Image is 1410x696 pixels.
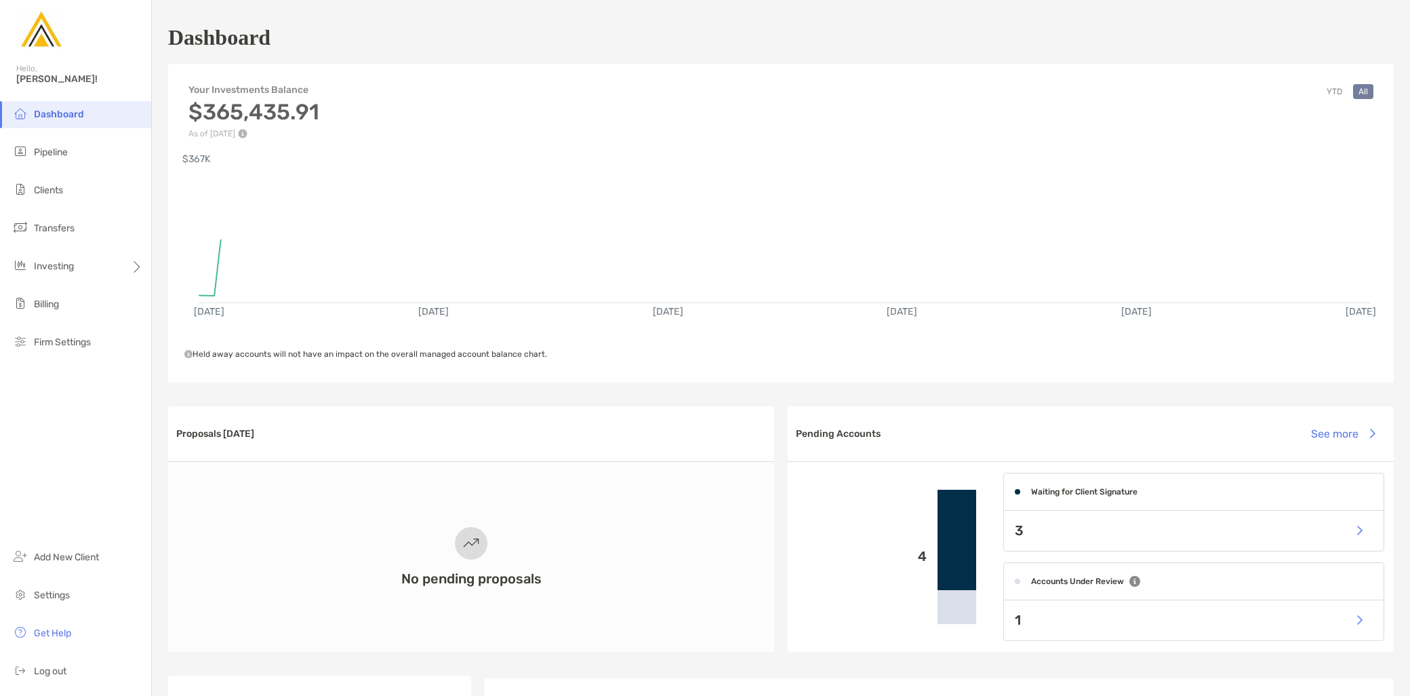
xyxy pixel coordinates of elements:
[1346,306,1376,317] text: [DATE]
[34,336,91,348] span: Firm Settings
[1353,84,1373,99] button: All
[34,223,75,234] span: Transfers
[12,295,28,311] img: billing icon
[188,84,319,96] h4: Your Investments Balance
[188,129,319,138] p: As of [DATE]
[12,662,28,678] img: logout icon
[12,586,28,602] img: settings icon
[12,333,28,349] img: firm-settings icon
[12,219,28,235] img: transfers icon
[12,143,28,159] img: pipeline icon
[34,627,71,639] span: Get Help
[1031,577,1124,586] h4: Accounts Under Review
[34,589,70,601] span: Settings
[16,73,143,85] span: [PERSON_NAME]!
[188,99,319,125] h3: $365,435.91
[12,105,28,121] img: dashboard icon
[12,624,28,640] img: get-help icon
[1300,419,1386,448] button: See more
[34,109,84,120] span: Dashboard
[168,25,270,50] h1: Dashboard
[12,257,28,273] img: investing icon
[12,548,28,564] img: add_new_client icon
[1121,306,1152,317] text: [DATE]
[1015,522,1024,539] p: 3
[418,306,449,317] text: [DATE]
[34,552,99,563] span: Add New Client
[184,349,547,359] span: Held away accounts will not have an impact on the overall managed account balance chart.
[34,185,63,196] span: Clients
[1015,612,1021,629] p: 1
[1321,84,1348,99] button: YTD
[34,260,74,272] span: Investing
[194,306,224,317] text: [DATE]
[34,665,66,677] span: Log out
[887,306,917,317] text: [DATE]
[12,181,28,197] img: clients icon
[1031,487,1137,497] h4: Waiting for Client Signature
[16,5,65,54] img: Zoe Logo
[34,147,68,158] span: Pipeline
[176,428,254,440] h3: Proposals [DATE]
[799,548,927,565] p: 4
[401,571,542,587] h3: No pending proposals
[182,153,211,165] text: $367K
[34,298,59,310] span: Billing
[796,428,881,440] h3: Pending Accounts
[238,129,247,138] img: Performance Info
[653,306,683,317] text: [DATE]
